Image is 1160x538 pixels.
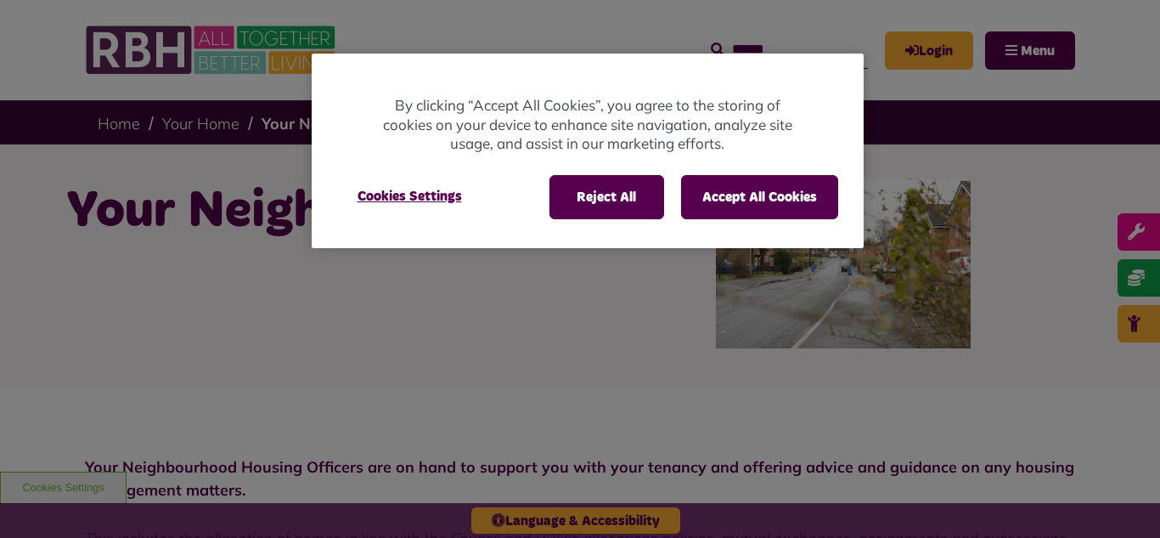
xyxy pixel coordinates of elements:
[549,175,664,219] button: Reject All
[312,54,864,248] div: Cookie banner
[681,175,838,219] button: Accept All Cookies
[337,175,482,218] button: Cookies Settings
[312,54,864,248] div: Privacy
[380,96,796,154] p: By clicking “Accept All Cookies”, you agree to the storing of cookies on your device to enhance s...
